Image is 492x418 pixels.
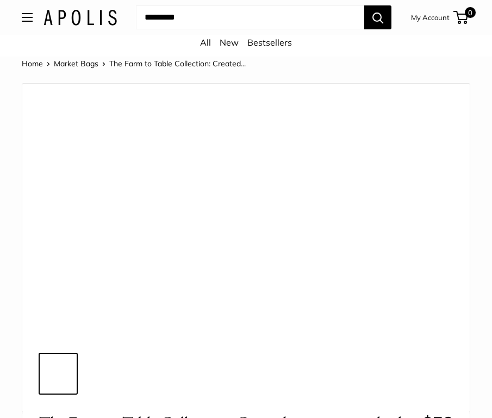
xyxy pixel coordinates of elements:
a: My Account [411,11,450,24]
span: The Farm to Table Collection: Created... [109,59,246,68]
a: 0 [454,11,468,24]
button: Search [364,5,391,29]
a: The Farm to Table Collection: Created to move seamlessly from farmers market mornings to dinners ... [39,353,78,395]
a: Market Bags [54,59,98,68]
img: Apolis [43,10,117,26]
a: Home [22,59,43,68]
input: Search... [136,5,364,29]
a: All [200,37,211,48]
span: 0 [465,7,476,18]
a: Bestsellers [247,37,292,48]
nav: Breadcrumb [22,57,246,71]
a: New [220,37,239,48]
button: Open menu [22,13,33,22]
